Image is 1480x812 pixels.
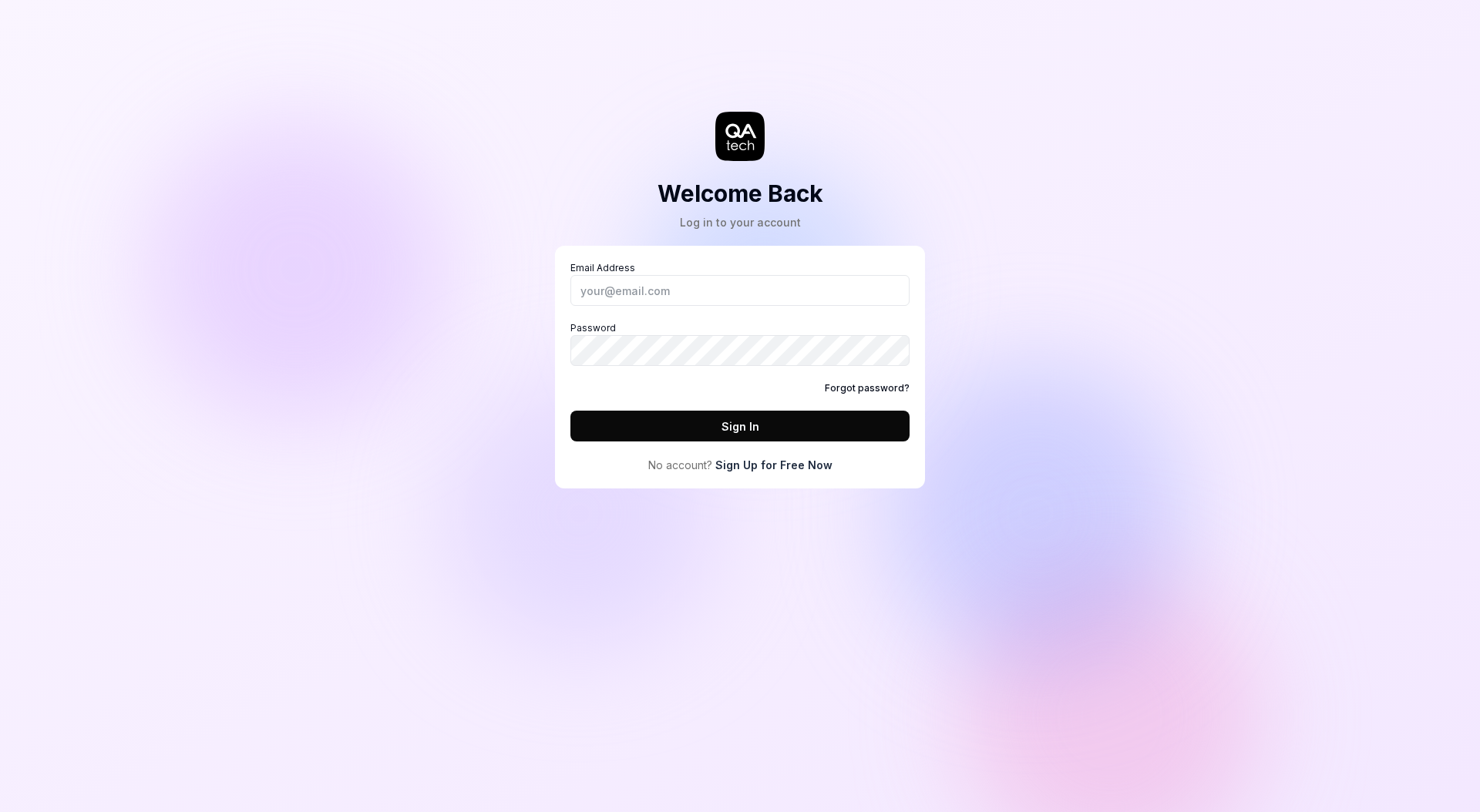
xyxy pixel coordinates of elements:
[570,275,910,306] input: Email Address
[658,176,823,211] h2: Welcome Back
[715,457,832,473] a: Sign Up for Free Now
[825,381,910,395] a: Forgot password?
[570,261,910,306] label: Email Address
[648,457,712,473] span: No account?
[658,214,823,230] div: Log in to your account
[570,335,910,366] input: Password
[570,321,910,366] label: Password
[570,411,910,441] button: Sign In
